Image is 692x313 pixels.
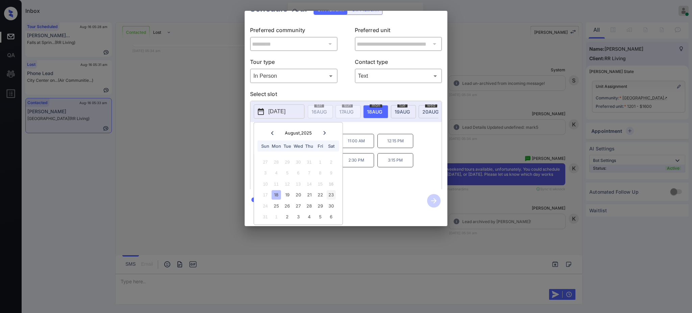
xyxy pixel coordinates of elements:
[338,153,374,167] p: 2:30 PM
[377,153,413,167] p: 3:15 PM
[305,168,314,177] div: Not available Thursday, August 7th, 2025
[272,179,281,188] div: Not available Monday, August 11th, 2025
[326,168,336,177] div: Not available Saturday, August 9th, 2025
[261,142,270,151] div: Sun
[285,130,312,136] div: August , 2025
[367,109,382,115] span: 18 AUG
[338,134,374,148] p: 11:00 AM
[250,26,338,37] p: Preferred community
[294,157,303,166] div: Not available Wednesday, July 30th, 2025
[283,179,292,188] div: Not available Tuesday, August 12th, 2025
[425,103,437,107] span: wed
[283,168,292,177] div: Not available Tuesday, August 5th, 2025
[419,105,444,118] div: date-select
[261,179,270,188] div: Not available Sunday, August 10th, 2025
[272,157,281,166] div: Not available Monday, July 28th, 2025
[397,103,407,107] span: tue
[254,104,304,119] button: [DATE]
[356,70,441,81] div: Text
[250,90,442,101] p: Select slot
[260,122,442,134] p: *Available time slots
[268,107,286,116] p: [DATE]
[326,142,336,151] div: Sat
[272,142,281,151] div: Mon
[305,157,314,166] div: Not available Thursday, July 31st, 2025
[355,26,442,37] p: Preferred unit
[391,105,416,118] div: date-select
[316,179,325,188] div: Not available Friday, August 15th, 2025
[355,58,442,69] p: Contact type
[283,157,292,166] div: Not available Tuesday, July 29th, 2025
[377,134,413,148] p: 12:15 PM
[316,142,325,151] div: Fri
[272,168,281,177] div: Not available Monday, August 4th, 2025
[305,179,314,188] div: Not available Thursday, August 14th, 2025
[261,168,270,177] div: Not available Sunday, August 3rd, 2025
[294,179,303,188] div: Not available Wednesday, August 13th, 2025
[326,179,336,188] div: Not available Saturday, August 16th, 2025
[316,168,325,177] div: Not available Friday, August 8th, 2025
[261,157,270,166] div: Not available Sunday, July 27th, 2025
[423,192,445,210] button: btn-next
[294,142,303,151] div: Wed
[256,156,340,222] div: month 2025-08
[395,109,410,115] span: 19 AUG
[305,142,314,151] div: Thu
[422,109,439,115] span: 20 AUG
[294,168,303,177] div: Not available Wednesday, August 6th, 2025
[250,58,338,69] p: Tour type
[326,157,336,166] div: Not available Saturday, August 2nd, 2025
[363,105,388,118] div: date-select
[370,103,382,107] span: mon
[252,70,336,81] div: In Person
[283,142,292,151] div: Tue
[316,157,325,166] div: Not available Friday, August 1st, 2025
